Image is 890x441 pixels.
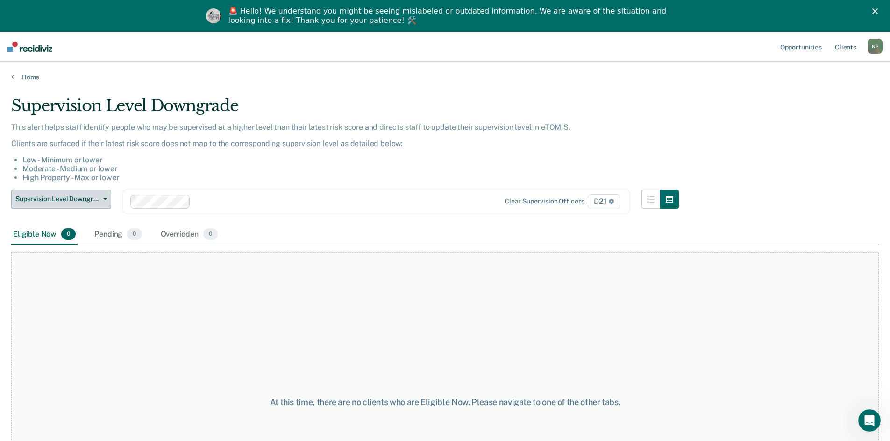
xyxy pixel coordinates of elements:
[206,8,221,23] img: Profile image for Kim
[833,32,858,62] a: Clients
[61,228,76,240] span: 0
[868,39,883,54] button: NP
[127,228,142,240] span: 0
[159,224,220,245] div: Overridden0
[588,194,620,209] span: D21
[778,32,824,62] a: Opportunities
[228,397,662,407] div: At this time, there are no clients who are Eligible Now. Please navigate to one of the other tabs.
[93,224,143,245] div: Pending0
[15,195,100,203] span: Supervision Level Downgrade
[858,409,881,432] iframe: Intercom live chat
[505,197,584,205] div: Clear supervision officers
[22,155,679,164] li: Low - Minimum or lower
[11,224,78,245] div: Eligible Now0
[203,228,218,240] span: 0
[11,123,679,132] p: This alert helps staff identify people who may be supervised at a higher level than their latest ...
[228,7,669,25] div: 🚨 Hello! We understand you might be seeing mislabeled or outdated information. We are aware of th...
[22,164,679,173] li: Moderate - Medium or lower
[11,96,679,123] div: Supervision Level Downgrade
[22,173,679,182] li: High Property - Max or lower
[11,190,111,209] button: Supervision Level Downgrade
[872,8,882,14] div: Close
[11,73,879,81] a: Home
[868,39,883,54] div: N P
[7,42,52,52] img: Recidiviz
[11,139,679,148] p: Clients are surfaced if their latest risk score does not map to the corresponding supervision lev...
